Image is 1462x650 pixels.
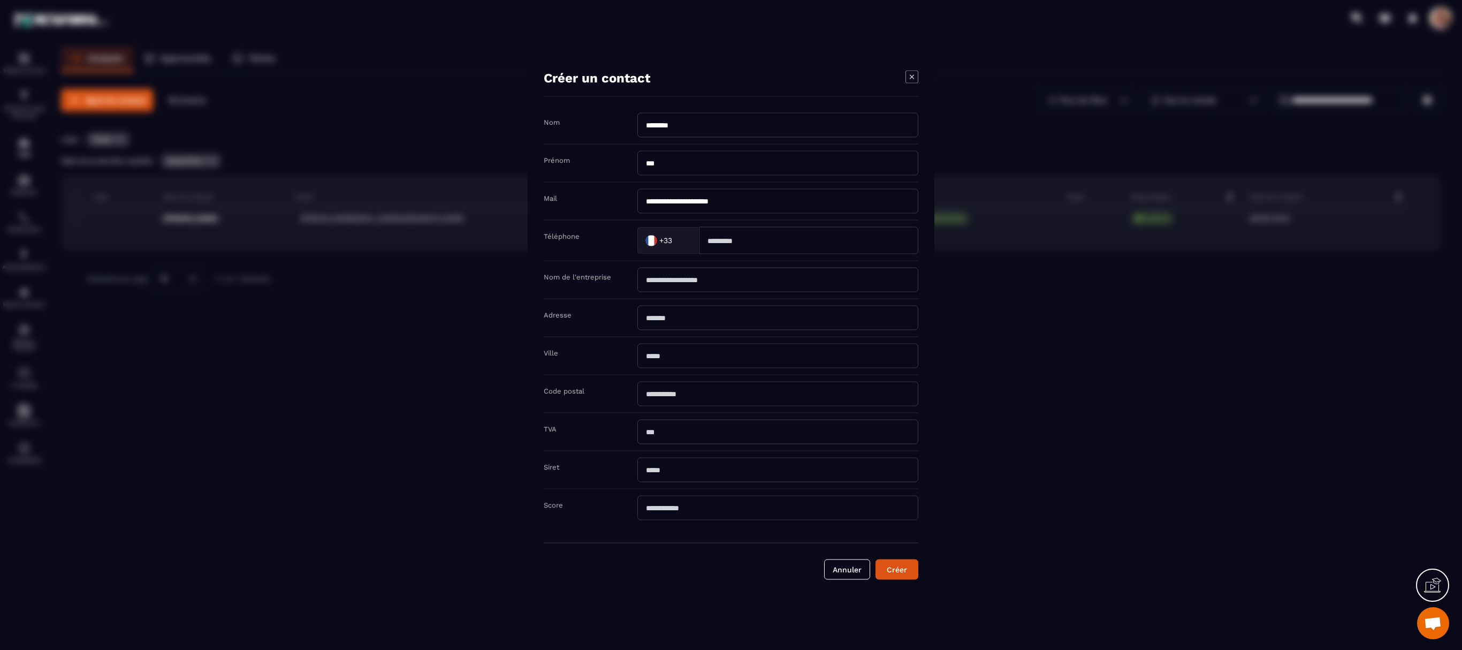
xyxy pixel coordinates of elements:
label: Adresse [544,311,572,319]
label: Nom de l'entreprise [544,273,611,281]
input: Search for option [674,232,688,248]
h4: Créer un contact [544,71,650,86]
label: Prénom [544,156,570,164]
label: Téléphone [544,232,580,240]
label: Code postal [544,387,584,395]
label: Mail [544,194,557,202]
button: Annuler [824,560,870,580]
div: Search for option [637,227,699,254]
div: Ouvrir le chat [1417,607,1449,639]
label: Score [544,501,563,509]
label: Siret [544,463,559,471]
label: TVA [544,425,557,433]
button: Créer [875,560,918,580]
label: Ville [544,349,558,357]
label: Nom [544,118,560,126]
img: Country Flag [641,230,662,251]
span: +33 [659,235,672,246]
